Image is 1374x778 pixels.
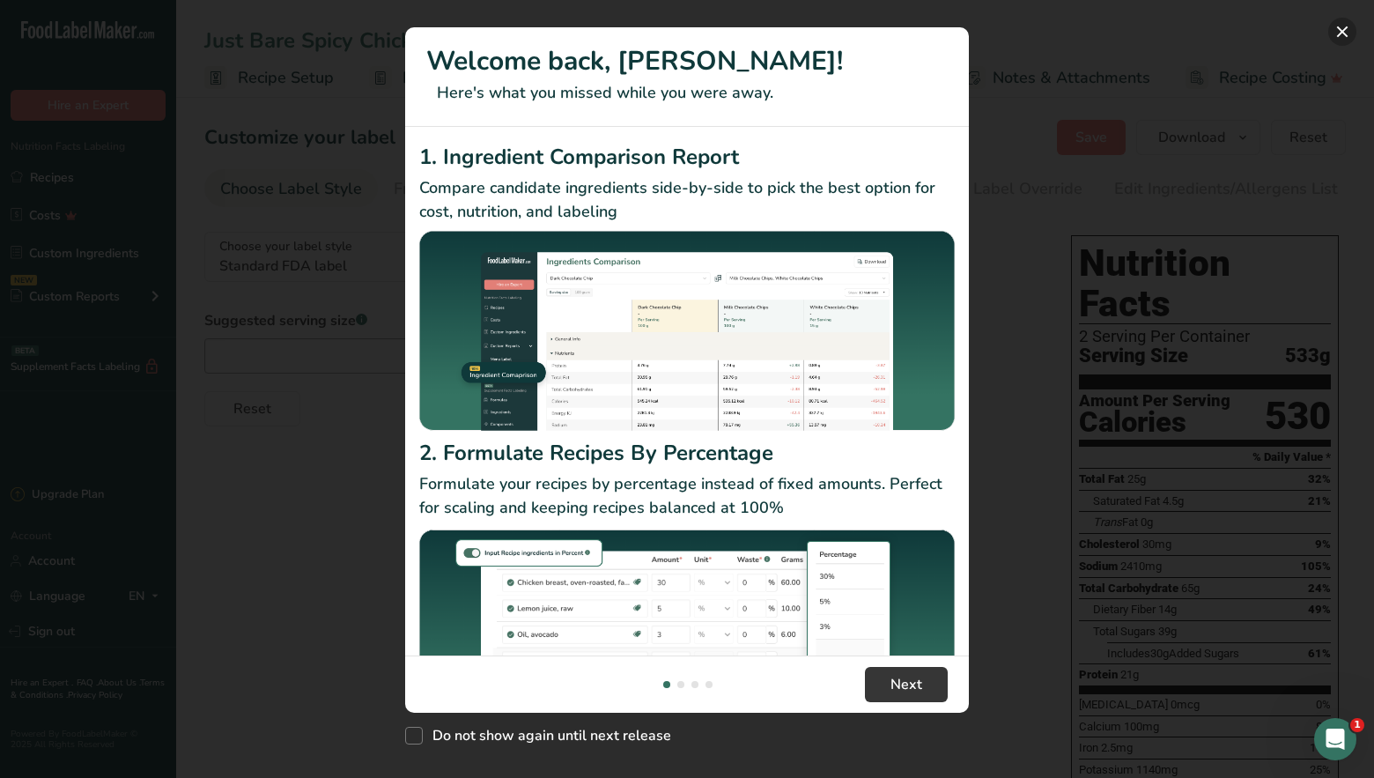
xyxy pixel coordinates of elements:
img: Ingredient Comparison Report [419,231,955,431]
button: Next [865,667,948,702]
h1: Welcome back, [PERSON_NAME]! [426,41,948,81]
p: Formulate your recipes by percentage instead of fixed amounts. Perfect for scaling and keeping re... [419,472,955,520]
h2: 2. Formulate Recipes By Percentage [419,437,955,469]
p: Here's what you missed while you were away. [426,81,948,105]
h2: 1. Ingredient Comparison Report [419,141,955,173]
p: Compare candidate ingredients side-by-side to pick the best option for cost, nutrition, and labeling [419,176,955,224]
span: 1 [1350,718,1364,732]
img: Formulate Recipes By Percentage [419,527,955,739]
span: Do not show again until next release [423,727,671,745]
iframe: Intercom live chat [1314,718,1356,760]
span: Next [890,674,922,695]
